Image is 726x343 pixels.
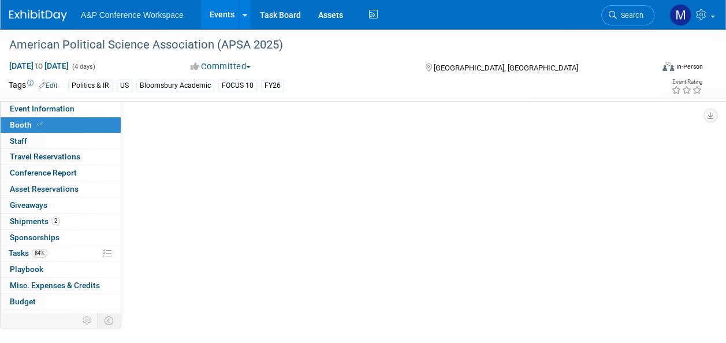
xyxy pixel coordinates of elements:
[10,184,79,193] span: Asset Reservations
[1,133,121,149] a: Staff
[1,262,121,277] a: Playbook
[10,313,87,322] span: ROI, Objectives & ROO
[1,278,121,293] a: Misc. Expenses & Credits
[9,10,67,21] img: ExhibitDay
[1,181,121,197] a: Asset Reservations
[10,297,36,306] span: Budget
[10,104,75,113] span: Event Information
[32,249,47,258] span: 84%
[68,80,113,92] div: Politics & IR
[218,80,257,92] div: FOCUS 10
[1,101,121,117] a: Event Information
[601,5,654,25] a: Search
[617,11,643,20] span: Search
[10,233,59,242] span: Sponsorships
[602,60,703,77] div: Event Format
[261,80,284,92] div: FY26
[9,248,47,258] span: Tasks
[10,264,43,274] span: Playbook
[39,81,58,90] a: Edit
[5,35,643,55] div: American Political Science Association (APSA 2025)
[10,281,100,290] span: Misc. Expenses & Credits
[1,230,121,245] a: Sponsorships
[37,121,43,128] i: Booth reservation complete
[71,63,95,70] span: (4 days)
[1,310,121,326] a: ROI, Objectives & ROO
[117,80,132,92] div: US
[98,313,121,328] td: Toggle Event Tabs
[1,165,121,181] a: Conference Report
[662,62,674,71] img: Format-Inperson.png
[1,214,121,229] a: Shipments2
[10,217,60,226] span: Shipments
[10,200,47,210] span: Giveaways
[671,79,702,85] div: Event Rating
[51,217,60,225] span: 2
[1,197,121,213] a: Giveaways
[10,152,80,161] span: Travel Reservations
[10,136,27,146] span: Staff
[136,80,214,92] div: Bloomsbury Academic
[10,168,77,177] span: Conference Report
[9,61,69,71] span: [DATE] [DATE]
[434,64,578,72] span: [GEOGRAPHIC_DATA], [GEOGRAPHIC_DATA]
[1,245,121,261] a: Tasks84%
[81,10,184,20] span: A&P Conference Workspace
[187,61,255,73] button: Committed
[10,120,45,129] span: Booth
[1,117,121,133] a: Booth
[77,313,98,328] td: Personalize Event Tab Strip
[669,4,691,26] img: Matt Hambridge
[676,62,703,71] div: In-Person
[1,149,121,165] a: Travel Reservations
[33,61,44,70] span: to
[9,79,58,92] td: Tags
[1,294,121,310] a: Budget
